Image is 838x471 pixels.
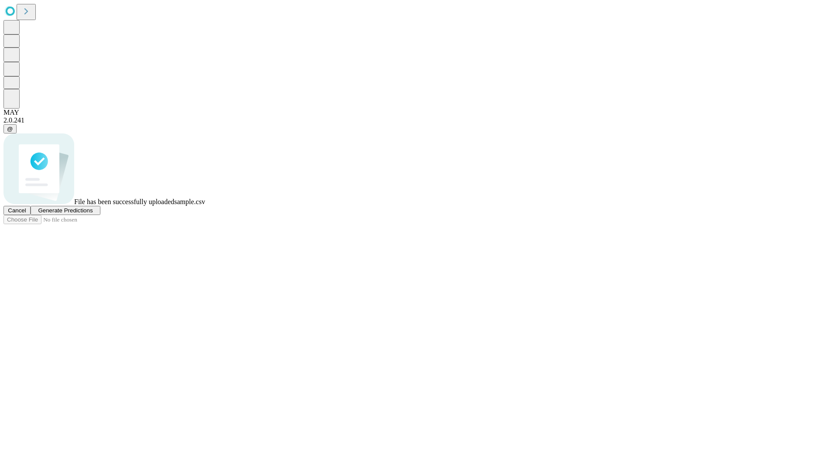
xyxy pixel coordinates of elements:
span: Generate Predictions [38,207,93,214]
button: Generate Predictions [31,206,100,215]
span: @ [7,126,13,132]
button: @ [3,124,17,133]
span: Cancel [8,207,26,214]
button: Cancel [3,206,31,215]
div: 2.0.241 [3,116,835,124]
span: File has been successfully uploaded [74,198,174,205]
div: MAY [3,109,835,116]
span: sample.csv [174,198,205,205]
